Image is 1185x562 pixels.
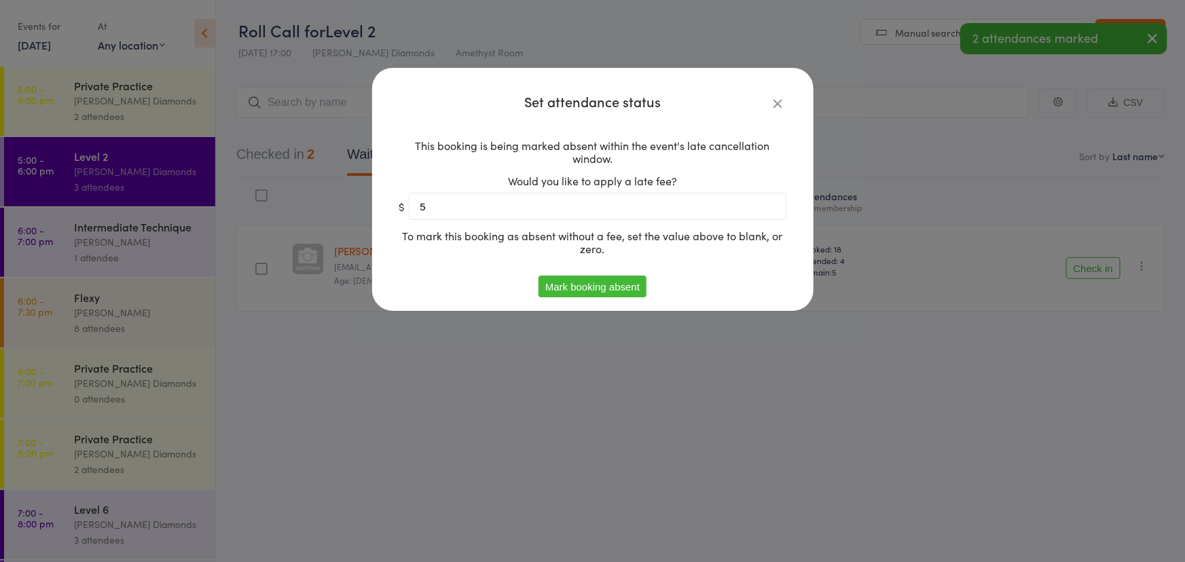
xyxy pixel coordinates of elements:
[539,276,646,297] button: Mark booking absent
[770,95,786,111] a: Close
[399,139,786,165] div: This booking is being marked absent within the event's late cancellation window.
[399,95,786,108] h4: Set attendance status
[399,174,786,187] div: Would you like to apply a late fee?
[399,229,786,255] div: To mark this booking as absent without a fee, set the value above to blank, or zero.
[399,200,405,213] span: $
